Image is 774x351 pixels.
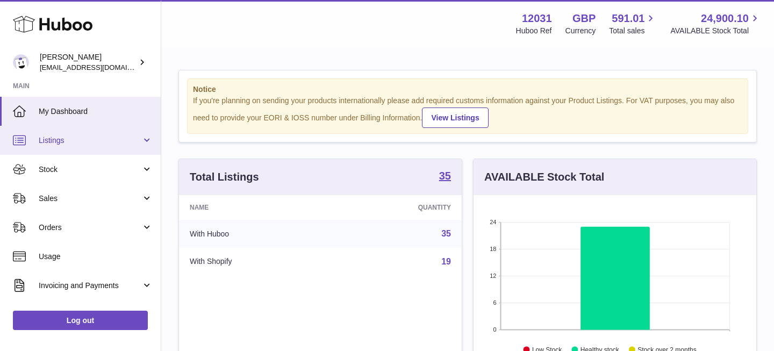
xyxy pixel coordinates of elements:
a: 591.01 Total sales [609,11,657,36]
span: [EMAIL_ADDRESS][DOMAIN_NAME] [40,63,158,71]
span: Listings [39,135,141,146]
td: With Huboo [179,220,332,248]
img: admin@makewellforyou.com [13,54,29,70]
a: View Listings [422,108,488,128]
h3: Total Listings [190,170,259,184]
a: 35 [439,170,451,183]
strong: GBP [572,11,596,26]
a: 35 [441,229,451,238]
a: 24,900.10 AVAILABLE Stock Total [670,11,761,36]
span: 24,900.10 [701,11,749,26]
text: 18 [490,246,496,252]
text: 24 [490,219,496,225]
a: Log out [13,311,148,330]
div: Currency [565,26,596,36]
text: 12 [490,273,496,279]
span: 591.01 [612,11,644,26]
td: With Shopify [179,248,332,276]
span: Invoicing and Payments [39,281,141,291]
text: 6 [493,299,496,306]
span: Stock [39,164,141,175]
a: 19 [441,257,451,266]
span: My Dashboard [39,106,153,117]
h3: AVAILABLE Stock Total [484,170,604,184]
strong: Notice [193,84,742,95]
span: Usage [39,252,153,262]
strong: 35 [439,170,451,181]
span: Total sales [609,26,657,36]
th: Name [179,195,332,220]
span: Orders [39,223,141,233]
strong: 12031 [522,11,552,26]
th: Quantity [332,195,462,220]
text: 0 [493,326,496,333]
div: If you're planning on sending your products internationally please add required customs informati... [193,96,742,128]
div: Huboo Ref [516,26,552,36]
span: AVAILABLE Stock Total [670,26,761,36]
span: Sales [39,194,141,204]
div: [PERSON_NAME] [40,52,137,73]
